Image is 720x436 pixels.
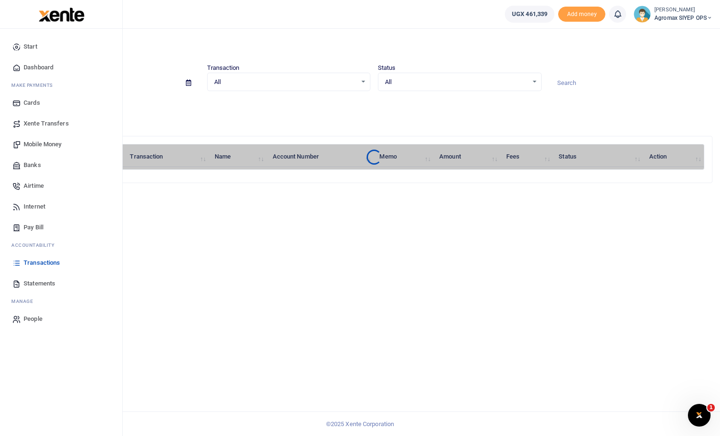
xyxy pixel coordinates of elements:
[501,6,558,23] li: Wallet ballance
[8,78,115,92] li: M
[8,273,115,294] a: Statements
[8,252,115,273] a: Transactions
[24,98,40,108] span: Cards
[512,9,547,19] span: UGX 461,339
[207,63,240,73] label: Transaction
[505,6,554,23] a: UGX 461,339
[8,92,115,113] a: Cards
[634,6,651,23] img: profile-user
[24,160,41,170] span: Banks
[8,36,115,57] a: Start
[8,238,115,252] li: Ac
[8,217,115,238] a: Pay Bill
[558,7,605,22] li: Toup your wallet
[8,155,115,176] a: Banks
[24,181,44,191] span: Airtime
[36,41,712,51] h4: Transactions
[38,10,84,17] a: logo-small logo-large logo-large
[634,6,712,23] a: profile-user [PERSON_NAME] Agromax SIYEP OPS
[429,426,439,436] button: Close
[24,42,37,51] span: Start
[24,314,42,324] span: People
[24,140,61,149] span: Mobile Money
[8,176,115,196] a: Airtime
[24,63,53,72] span: Dashboard
[16,82,53,89] span: ake Payments
[385,77,528,87] span: All
[24,119,69,128] span: Xente Transfers
[688,404,711,427] iframe: Intercom live chat
[558,10,605,17] a: Add money
[549,75,713,91] input: Search
[8,113,115,134] a: Xente Transfers
[24,223,43,232] span: Pay Bill
[654,14,712,22] span: Agromax SIYEP OPS
[8,309,115,329] a: People
[378,63,396,73] label: Status
[8,57,115,78] a: Dashboard
[16,298,33,305] span: anage
[8,196,115,217] a: Internet
[39,8,84,22] img: logo-large
[8,134,115,155] a: Mobile Money
[558,7,605,22] span: Add money
[24,279,55,288] span: Statements
[24,258,60,268] span: Transactions
[707,404,715,411] span: 1
[18,242,54,249] span: countability
[654,6,712,14] small: [PERSON_NAME]
[24,202,45,211] span: Internet
[36,102,712,112] p: Download
[8,294,115,309] li: M
[214,77,357,87] span: All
